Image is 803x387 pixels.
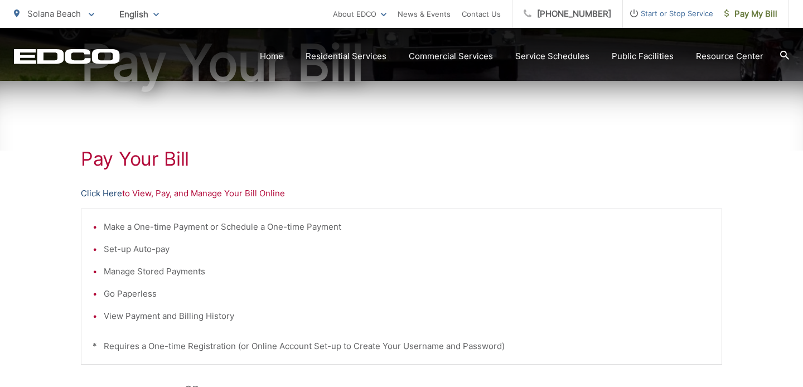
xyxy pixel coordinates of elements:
[398,7,451,21] a: News & Events
[81,187,722,200] p: to View, Pay, and Manage Your Bill Online
[104,220,710,234] li: Make a One-time Payment or Schedule a One-time Payment
[81,148,722,170] h1: Pay Your Bill
[14,49,120,64] a: EDCD logo. Return to the homepage.
[724,7,777,21] span: Pay My Bill
[409,50,493,63] a: Commercial Services
[104,287,710,301] li: Go Paperless
[260,50,283,63] a: Home
[696,50,763,63] a: Resource Center
[27,8,81,19] span: Solana Beach
[462,7,501,21] a: Contact Us
[93,340,710,353] p: * Requires a One-time Registration (or Online Account Set-up to Create Your Username and Password)
[111,4,167,24] span: English
[333,7,386,21] a: About EDCO
[104,243,710,256] li: Set-up Auto-pay
[104,265,710,278] li: Manage Stored Payments
[81,187,122,200] a: Click Here
[612,50,674,63] a: Public Facilities
[104,309,710,323] li: View Payment and Billing History
[306,50,386,63] a: Residential Services
[515,50,589,63] a: Service Schedules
